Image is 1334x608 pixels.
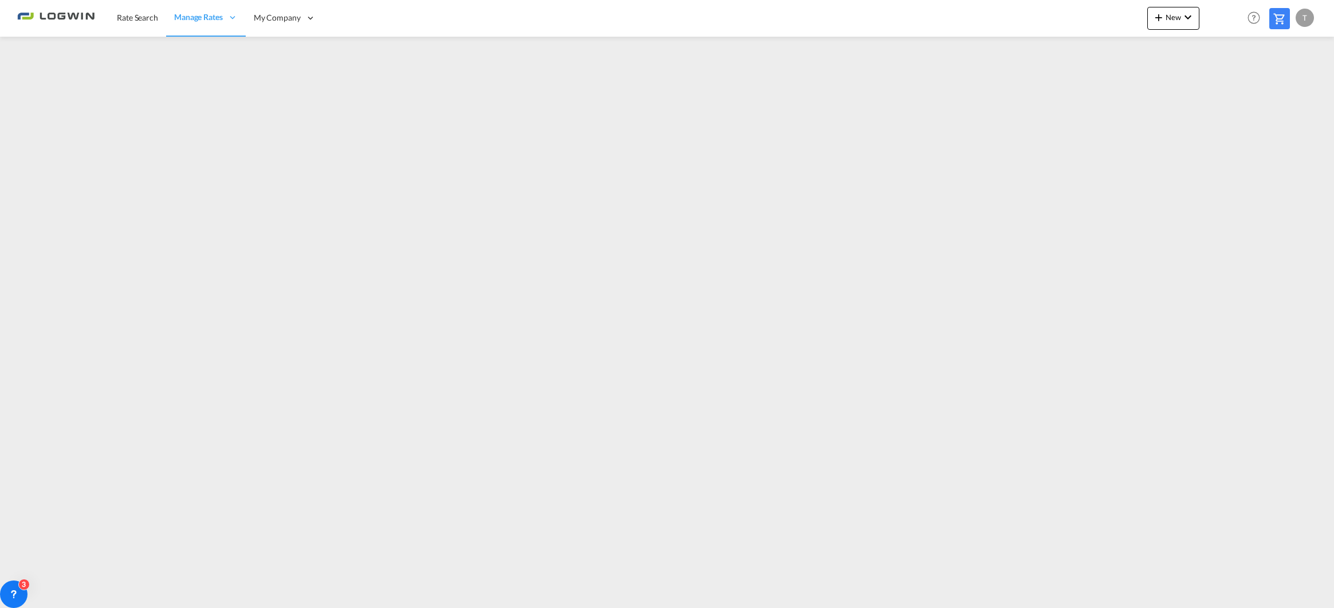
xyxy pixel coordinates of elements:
[1147,7,1199,30] button: icon-plus 400-fgNewicon-chevron-down
[254,12,301,23] span: My Company
[174,11,223,23] span: Manage Rates
[17,5,95,31] img: 2761ae10d95411efa20a1f5e0282d2d7.png
[1296,9,1314,27] div: T
[117,13,158,22] span: Rate Search
[1152,13,1195,22] span: New
[1152,10,1166,24] md-icon: icon-plus 400-fg
[1244,8,1264,28] span: Help
[1181,10,1195,24] md-icon: icon-chevron-down
[1244,8,1269,29] div: Help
